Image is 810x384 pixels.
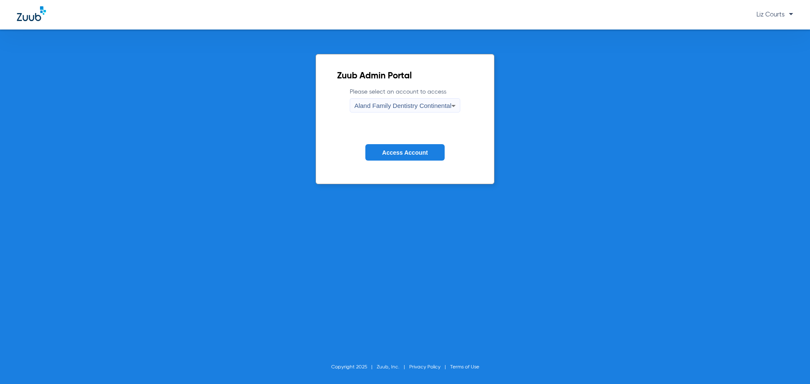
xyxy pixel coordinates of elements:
[337,72,473,81] h2: Zuub Admin Portal
[450,365,479,370] a: Terms of Use
[17,6,46,21] img: Zuub Logo
[350,88,460,113] label: Please select an account to access
[409,365,440,370] a: Privacy Policy
[382,149,428,156] span: Access Account
[377,363,409,371] li: Zuub, Inc.
[331,363,377,371] li: Copyright 2025
[756,11,793,18] span: Liz Courts
[354,102,451,109] span: Aland Family Dentistry Continental
[365,144,445,161] button: Access Account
